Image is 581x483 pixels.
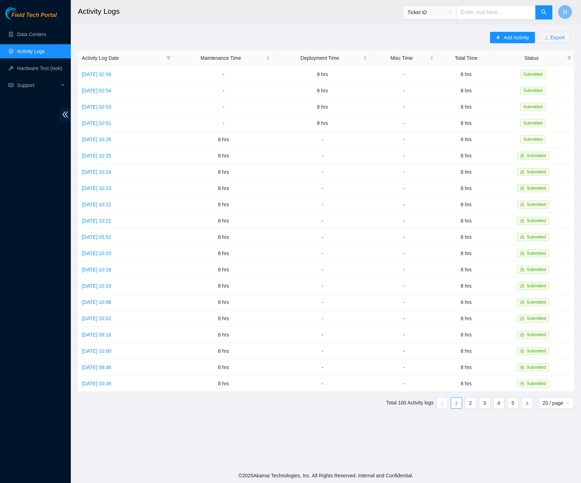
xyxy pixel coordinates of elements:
[371,310,438,327] td: -
[522,397,533,409] li: Next Page
[520,70,545,78] span: Submitted
[17,31,46,37] a: Data Centers
[165,53,172,63] span: filter
[520,186,524,190] span: lock
[438,115,495,131] td: 8 hrs
[520,119,545,127] span: Submitted
[274,131,371,148] td: -
[274,148,371,164] td: -
[11,12,57,19] span: Field Tech Portal
[527,235,546,240] span: Submitted
[438,131,495,148] td: 8 hrs
[520,284,524,288] span: lock
[82,381,111,386] a: [DATE] 10:36
[527,186,546,191] span: Submitted
[527,316,546,321] span: Submitted
[438,164,495,180] td: 8 hrs
[527,267,546,272] span: Submitted
[82,332,111,338] a: [DATE] 08:16
[371,99,438,115] td: -
[558,5,572,19] button: N
[82,364,111,370] a: [DATE] 09:46
[465,398,476,408] a: 2
[438,327,495,343] td: 8 hrs
[173,115,274,131] td: -
[82,104,111,110] a: [DATE] 02:53
[438,50,495,66] th: Total Time
[274,213,371,229] td: -
[173,148,274,164] td: 8 hrs
[173,229,274,245] td: 8 hrs
[520,219,524,223] span: lock
[520,202,524,207] span: lock
[82,71,111,77] a: [DATE] 02:56
[520,136,545,143] span: Submitted
[494,398,504,408] a: 4
[173,99,274,115] td: -
[456,5,536,19] input: Enter text here...
[386,397,434,409] li: Total 100 Activity logs
[527,218,546,223] span: Submitted
[496,35,501,41] span: plus
[371,180,438,196] td: -
[527,202,546,207] span: Submitted
[539,32,570,43] button: downloadExport
[60,108,71,121] span: double-left
[527,169,546,174] span: Submitted
[451,397,462,409] li: 1
[520,251,524,255] span: lock
[371,294,438,310] td: -
[371,82,438,99] td: -
[438,148,495,164] td: 8 hrs
[479,397,490,409] li: 3
[371,213,438,229] td: -
[520,235,524,239] span: lock
[173,66,274,82] td: -
[173,278,274,294] td: 8 hrs
[82,137,111,142] a: [DATE] 10:26
[541,9,547,16] span: search
[173,327,274,343] td: 8 hrs
[82,218,111,224] a: [DATE] 10:21
[274,359,371,375] td: -
[438,180,495,196] td: 8 hrs
[173,359,274,375] td: 8 hrs
[82,234,111,240] a: [DATE] 05:52
[371,327,438,343] td: -
[274,164,371,180] td: -
[438,213,495,229] td: 8 hrs
[437,397,448,409] li: Previous Page
[527,365,546,370] span: Submitted
[173,261,274,278] td: 8 hrs
[371,229,438,245] td: -
[17,48,45,54] a: Activity Logs
[274,294,371,310] td: -
[274,375,371,392] td: -
[535,5,552,19] button: search
[173,82,274,99] td: -
[438,343,495,359] td: 8 hrs
[274,261,371,278] td: -
[520,87,545,94] span: Submitted
[274,343,371,359] td: -
[371,375,438,392] td: -
[527,300,546,305] span: Submitted
[82,88,111,93] a: [DATE] 02:54
[82,202,111,207] a: [DATE] 10:22
[438,229,495,245] td: 8 hrs
[499,54,564,62] span: Status
[371,343,438,359] td: -
[527,381,546,386] span: Submitted
[5,13,57,22] a: Akamai TechnologiesField Tech Portal
[438,82,495,99] td: 8 hrs
[520,268,524,272] span: lock
[567,56,571,60] span: filter
[173,294,274,310] td: 8 hrs
[371,359,438,375] td: -
[371,148,438,164] td: -
[274,82,371,99] td: 8 hrs
[371,261,438,278] td: -
[437,397,448,409] button: left
[527,153,546,158] span: Submitted
[82,54,164,62] span: Activity Log Date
